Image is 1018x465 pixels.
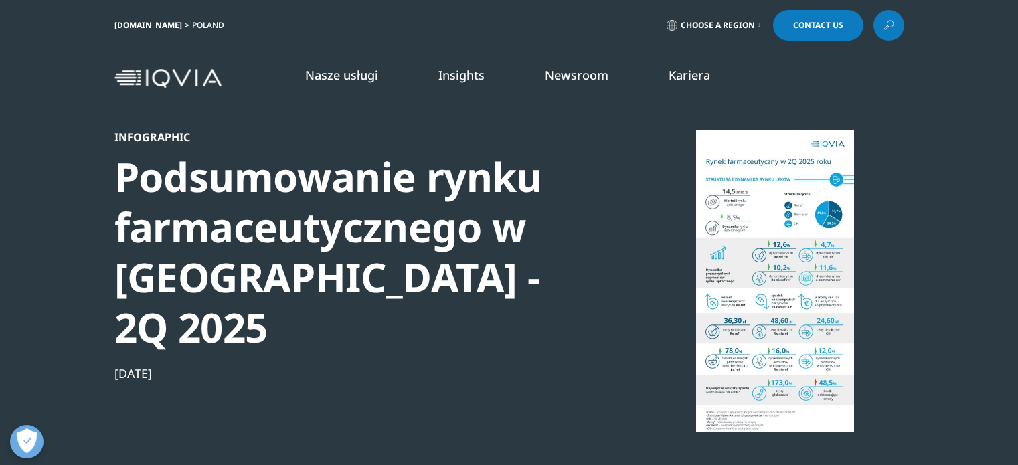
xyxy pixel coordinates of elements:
[114,365,574,381] div: [DATE]
[114,152,574,353] div: Podsumowanie rynku farmaceutycznego w [GEOGRAPHIC_DATA] - 2Q 2025
[793,21,843,29] span: Contact Us
[545,67,608,83] a: Newsroom
[305,67,378,83] a: Nasze usługi
[192,20,230,31] div: Poland
[681,20,755,31] span: Choose a Region
[114,130,574,144] div: Infographic
[773,10,863,41] a: Contact Us
[10,425,44,458] button: Otwórz Preferencje
[438,67,485,83] a: Insights
[669,67,710,83] a: Kariera
[114,19,182,31] a: [DOMAIN_NAME]
[227,47,904,110] nav: Primary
